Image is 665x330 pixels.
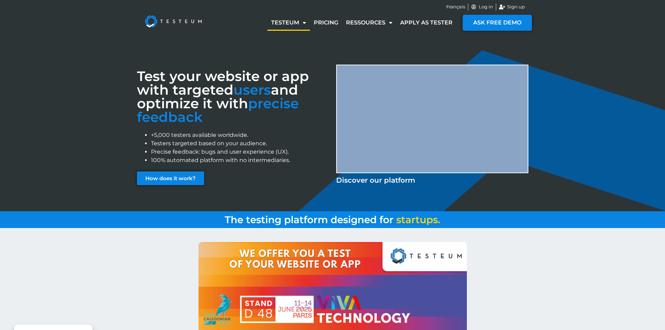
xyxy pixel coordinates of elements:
[473,20,521,25] span: ASK FREE DEMO
[336,175,528,185] p: Discover our platform
[151,139,329,148] li: Testers targeted based on your audience.
[438,214,440,226] span: .
[267,15,310,31] a: Testeum
[151,156,329,164] li: 100% automated platform with no intermediaries.
[505,3,525,10] span: Sign up
[396,15,456,31] a: Apply as tester
[499,3,525,10] a: Sign up
[137,7,210,35] img: Testeum Logo - Application crowdtesting platform
[137,69,329,124] h3: Test your website or app with targeted and optimize it with
[411,214,415,226] span: r
[233,81,271,98] span: users
[225,214,393,226] span: The testing platform designed for
[137,171,204,185] a: How does it work?
[151,131,329,139] li: +5,000 testers available worldwide.
[137,95,299,125] font: precise feedback
[310,15,342,31] a: Pricing
[433,214,438,226] span: s
[420,214,426,226] span: u
[477,3,493,10] span: Log in
[267,15,456,31] nav: Menu
[405,214,411,226] span: a
[342,15,396,31] a: Ressources
[145,176,196,181] span: How does it work?
[426,214,433,226] span: p
[415,214,420,226] span: t
[151,148,329,156] li: Precise feedback: bugs and user experience (UX).
[446,3,465,10] a: Français
[471,3,493,10] a: Log in
[401,214,405,226] span: t
[337,65,528,173] iframe: Discover Testeum
[396,214,401,226] span: s
[463,15,532,31] a: ASK FREE DEMO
